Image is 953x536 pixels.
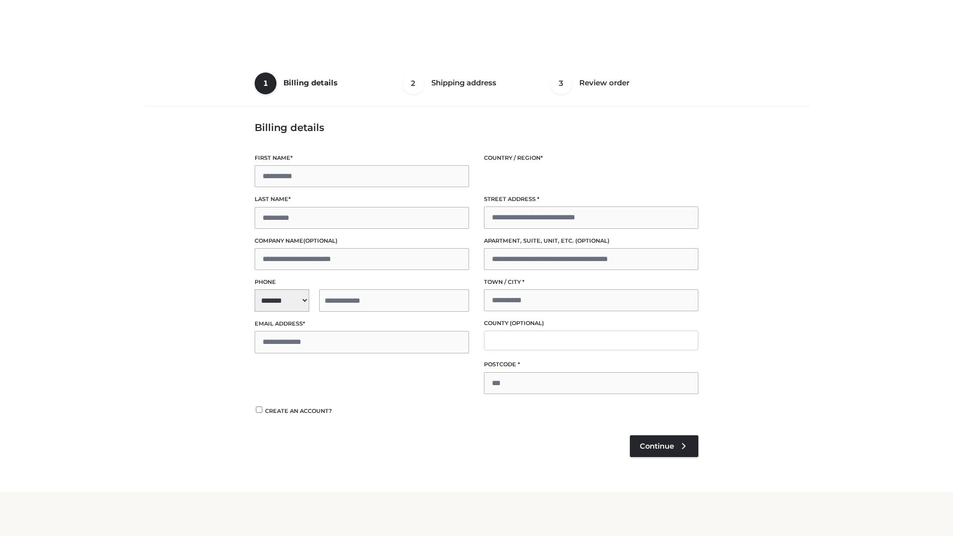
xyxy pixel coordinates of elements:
[255,277,469,287] label: Phone
[630,435,698,457] a: Continue
[255,122,698,134] h3: Billing details
[255,319,469,329] label: Email address
[303,237,338,244] span: (optional)
[484,277,698,287] label: Town / City
[575,237,610,244] span: (optional)
[640,442,674,451] span: Continue
[484,360,698,369] label: Postcode
[484,153,698,163] label: Country / Region
[510,320,544,327] span: (optional)
[484,236,698,246] label: Apartment, suite, unit, etc.
[484,195,698,204] label: Street address
[484,319,698,328] label: County
[265,407,332,414] span: Create an account?
[255,406,264,413] input: Create an account?
[255,195,469,204] label: Last name
[255,153,469,163] label: First name
[255,236,469,246] label: Company name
